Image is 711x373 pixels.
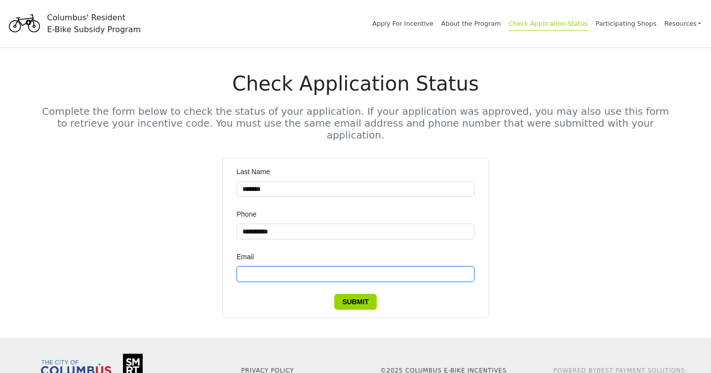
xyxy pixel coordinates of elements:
a: Participating Shops [595,20,656,27]
a: Columbus' ResidentE-Bike Subsidy Program [6,17,141,29]
input: Email [237,266,474,282]
label: Last Name [237,166,277,177]
a: Apply For Incentive [372,20,433,27]
button: Submit [334,294,377,310]
h1: Check Application Status [41,72,670,95]
div: Columbus' Resident E-Bike Subsidy Program [47,12,141,36]
a: Check Application Status [509,20,588,31]
a: Resources [664,15,701,32]
h5: Complete the form below to check the status of your application. If your application was approved... [41,105,670,141]
a: About the Program [441,20,501,27]
img: Program logo [6,6,43,41]
label: Email [237,251,261,262]
label: Phone [237,209,263,220]
input: Phone [237,224,474,239]
input: Last Name [237,181,474,197]
span: Submit [342,296,369,307]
